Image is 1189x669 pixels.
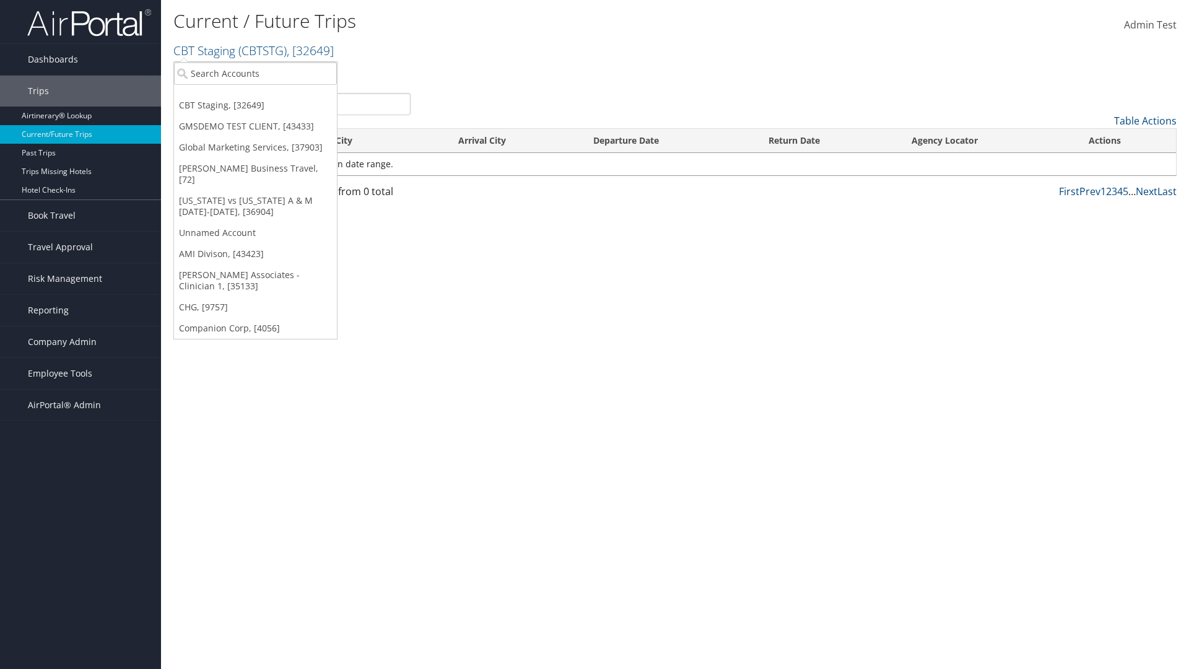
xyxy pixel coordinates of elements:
[28,390,101,421] span: AirPortal® Admin
[174,222,337,243] a: Unnamed Account
[1059,185,1079,198] a: First
[1136,185,1157,198] a: Next
[1106,185,1112,198] a: 2
[1124,6,1177,45] a: Admin Test
[174,265,337,297] a: [PERSON_NAME] Associates - Clinician 1, [35133]
[1114,114,1177,128] a: Table Actions
[287,42,334,59] span: , [ 32649 ]
[757,129,900,153] th: Return Date: activate to sort column ascending
[28,326,97,357] span: Company Admin
[238,42,287,59] span: ( CBTSTG )
[174,243,337,265] a: AMI Divison, [43423]
[1078,129,1176,153] th: Actions
[173,42,334,59] a: CBT Staging
[447,129,581,153] th: Arrival City: activate to sort column ascending
[174,318,337,339] a: Companion Corp, [4056]
[900,129,1078,153] th: Agency Locator: activate to sort column ascending
[582,129,757,153] th: Departure Date: activate to sort column descending
[1128,185,1136,198] span: …
[1157,185,1177,198] a: Last
[1079,185,1100,198] a: Prev
[174,95,337,116] a: CBT Staging, [32649]
[28,295,69,326] span: Reporting
[28,232,93,263] span: Travel Approval
[1112,185,1117,198] a: 3
[174,62,337,85] input: Search Accounts
[1124,18,1177,32] span: Admin Test
[28,200,76,231] span: Book Travel
[28,76,49,107] span: Trips
[279,129,448,153] th: Departure City: activate to sort column ascending
[174,297,337,318] a: CHG, [9757]
[28,263,102,294] span: Risk Management
[174,153,1176,175] td: No Airtineraries found within the given date range.
[174,137,337,158] a: Global Marketing Services, [37903]
[28,358,92,389] span: Employee Tools
[174,158,337,190] a: [PERSON_NAME] Business Travel, [72]
[1117,185,1123,198] a: 4
[173,8,842,34] h1: Current / Future Trips
[1123,185,1128,198] a: 5
[173,65,842,81] p: Filter:
[174,190,337,222] a: [US_STATE] vs [US_STATE] A & M [DATE]-[DATE], [36904]
[174,116,337,137] a: GMSDEMO TEST CLIENT, [43433]
[27,8,151,37] img: airportal-logo.png
[1100,185,1106,198] a: 1
[28,44,78,75] span: Dashboards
